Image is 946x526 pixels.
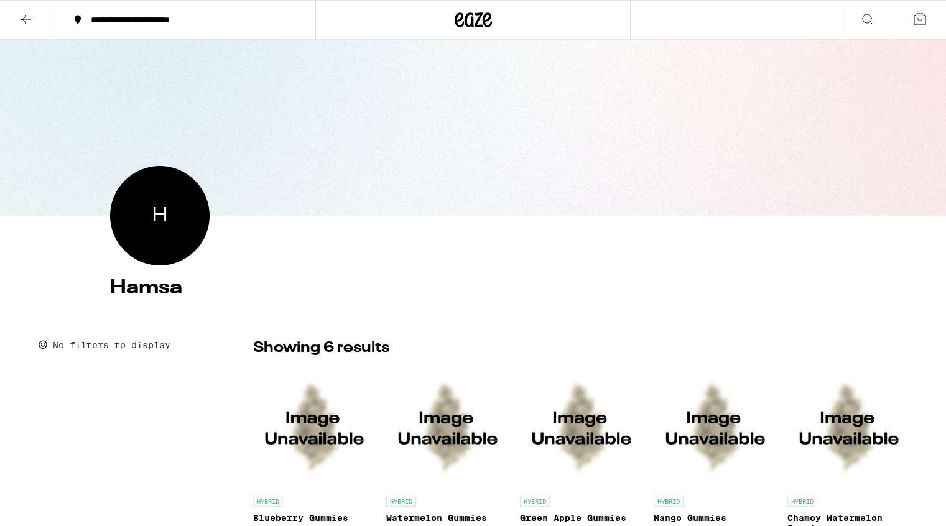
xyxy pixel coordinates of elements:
img: Hamsa - Green Apple Gummies [520,365,644,489]
p: HYBRID [787,496,817,507]
img: Hamsa - Mango Gummies [654,365,777,489]
p: HYBRID [386,496,416,507]
p: Blueberry Gummies [253,513,377,523]
p: Green Apple Gummies [520,513,644,523]
img: Hamsa - Chamoy Watermelon Gummies [787,365,911,489]
img: Hamsa - Watermelon Gummies [386,365,510,489]
p: Showing 6 results [253,338,389,359]
p: HYBRID [520,496,550,507]
p: HYBRID [253,496,283,507]
h4: Hamsa [110,278,837,298]
img: Hamsa - Blueberry Gummies [253,365,377,489]
p: HYBRID [654,496,684,507]
p: Mango Gummies [654,513,777,523]
p: No filters to display [53,340,170,350]
p: Watermelon Gummies [386,513,510,523]
span: Hamsa [152,202,167,229]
